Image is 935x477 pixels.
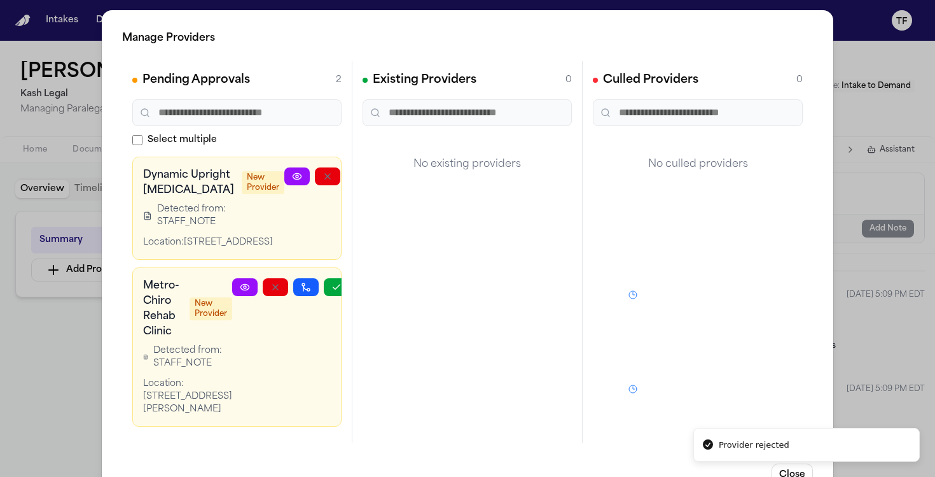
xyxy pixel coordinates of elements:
a: View Provider [232,278,258,296]
h2: Pending Approvals [142,71,250,89]
span: 0 [565,74,572,87]
button: Merge [293,278,319,296]
button: Reject [315,167,340,185]
span: 0 [796,74,803,87]
h2: Existing Providers [373,71,476,89]
span: New Provider [242,171,284,194]
span: Select multiple [148,134,217,146]
a: View Provider [284,167,310,185]
div: No existing providers [363,136,572,192]
div: Location: [STREET_ADDRESS][PERSON_NAME] [143,378,232,416]
h2: Manage Providers [122,31,813,46]
input: Select multiple [132,135,142,145]
span: Detected from: STAFF_NOTE [157,203,284,229]
span: 2 [336,74,342,87]
button: Reject [263,278,288,296]
button: Approve [324,278,349,296]
h2: Culled Providers [603,71,698,89]
span: New Provider [190,297,232,320]
h3: Metro-Chiro Rehab Clinic [143,278,182,339]
h3: Dynamic Upright [MEDICAL_DATA] [143,167,234,198]
span: Detected from: STAFF_NOTE [153,345,232,370]
div: Location: [STREET_ADDRESS] [143,236,284,249]
div: No culled providers [593,136,803,192]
